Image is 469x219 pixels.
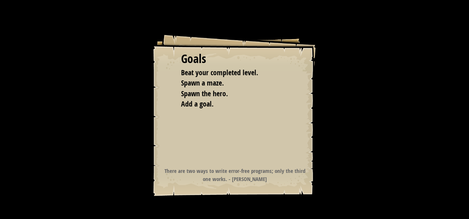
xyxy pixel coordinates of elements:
[172,67,286,78] li: Beat your completed level.
[181,99,213,109] span: Add a goal.
[172,78,286,88] li: Spawn a maze.
[181,51,288,67] div: Goals
[181,88,228,98] span: Spawn the hero.
[181,67,258,77] span: Beat your completed level.
[181,78,224,88] span: Spawn a maze.
[172,88,286,99] li: Spawn the hero.
[164,167,305,182] strong: There are two ways to write error-free programs; only the third one works. - [PERSON_NAME]
[172,99,286,109] li: Add a goal.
